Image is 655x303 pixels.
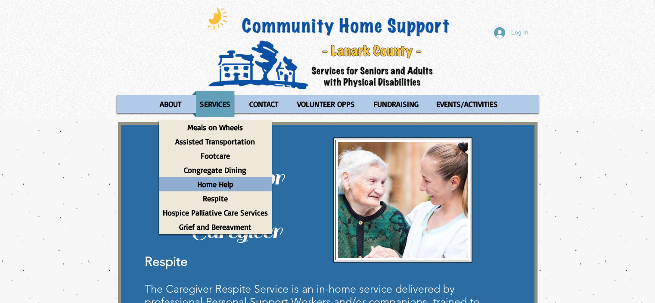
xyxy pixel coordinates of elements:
[183,120,247,134] p: Meals on Wheels
[428,91,506,117] a: EVENTS/ACTIVITIES
[159,134,272,149] a: Assisted Transportation
[159,191,272,206] a: Respite
[175,220,255,234] p: Grief and Bereavment
[180,163,250,177] p: Congregate Dining
[159,220,272,234] a: Grief and Bereavment
[199,191,232,206] p: Respite
[171,134,259,149] p: Assisted Transportation
[159,149,272,163] a: Footcare
[488,25,534,41] button: Log In
[151,91,189,117] a: ABOUT
[159,206,272,220] a: Hospice Palliative Care Services
[192,91,239,117] a: SERVICES
[156,91,185,117] p: ABOUT
[159,163,272,177] a: Congregate Dining
[145,254,188,269] span: Respite
[365,91,426,117] a: FUNDRAISING
[369,91,422,117] p: FUNDRAISING
[197,149,234,163] p: Footcare
[338,142,468,258] img: Respite1.JPG
[289,91,363,117] a: VOLUNTEER OPPS
[159,120,272,134] a: Meals on Wheels
[159,177,272,191] a: Home Help
[508,28,531,37] span: Log In
[293,91,359,117] p: VOLUNTEER OPPS
[241,91,287,117] a: CONTACT
[245,91,282,117] p: CONTACT
[117,91,539,117] nav: Site
[432,91,502,117] p: EVENTS/ACTIVITIES
[193,177,237,191] p: Home Help
[196,91,234,117] p: SERVICES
